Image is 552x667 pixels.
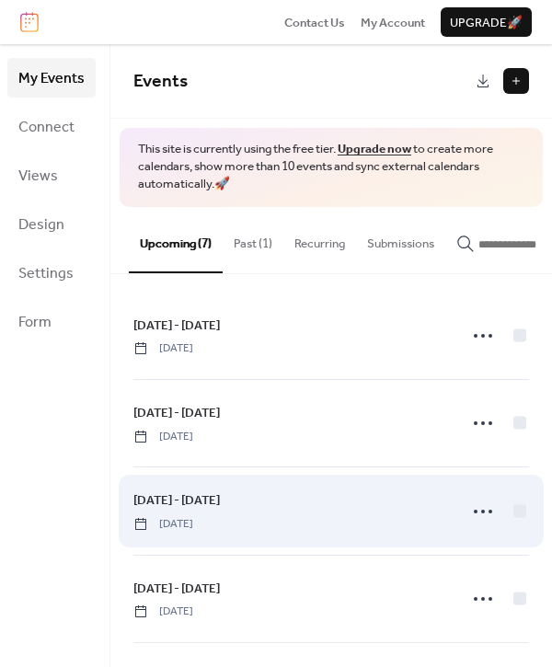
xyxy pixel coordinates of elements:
span: My Events [18,64,85,93]
a: Form [7,302,96,341]
span: This site is currently using the free tier. to create more calendars, show more than 10 events an... [138,141,524,193]
span: [DATE] - [DATE] [133,491,220,510]
span: Events [133,64,188,98]
span: Upgrade 🚀 [450,14,523,32]
a: Contact Us [284,13,345,31]
span: [DATE] [133,429,193,445]
span: Contact Us [284,14,345,32]
a: My Events [7,58,96,98]
button: Submissions [356,207,445,271]
a: [DATE] - [DATE] [133,490,220,511]
a: Views [7,155,96,195]
span: [DATE] - [DATE] [133,316,220,335]
a: [DATE] - [DATE] [133,316,220,336]
span: Design [18,211,64,239]
span: [DATE] [133,516,193,533]
span: My Account [361,14,425,32]
a: My Account [361,13,425,31]
button: Past (1) [223,207,283,271]
a: Design [7,204,96,244]
span: Views [18,162,58,190]
button: Upcoming (7) [129,207,223,273]
a: Upgrade now [338,137,411,161]
a: [DATE] - [DATE] [133,403,220,423]
button: Upgrade🚀 [441,7,532,37]
img: logo [20,12,39,32]
span: Connect [18,113,75,142]
span: [DATE] - [DATE] [133,580,220,598]
span: Form [18,308,52,337]
span: [DATE] [133,604,193,620]
button: Recurring [283,207,356,271]
span: Settings [18,259,74,288]
a: Settings [7,253,96,293]
span: [DATE] - [DATE] [133,404,220,422]
a: Connect [7,107,96,146]
span: [DATE] [133,340,193,357]
a: [DATE] - [DATE] [133,579,220,599]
